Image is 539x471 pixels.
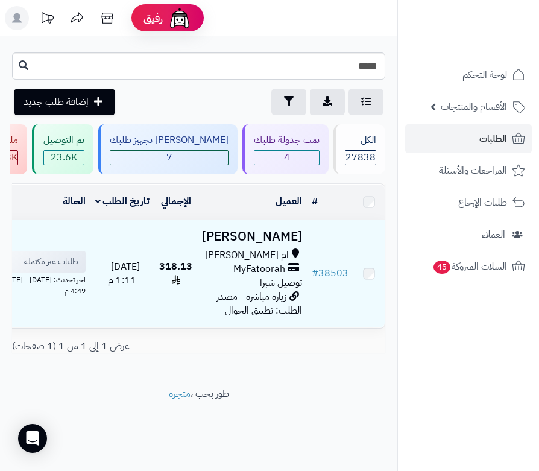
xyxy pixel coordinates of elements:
[312,194,318,209] a: #
[482,226,505,243] span: العملاء
[441,98,507,115] span: الأقسام والمنتجات
[105,259,140,288] span: [DATE] - 1:11 م
[169,387,191,401] a: متجرة
[254,151,319,165] span: 4
[159,259,192,288] span: 318.13
[168,6,192,30] img: ai-face.png
[202,230,302,244] h3: [PERSON_NAME]
[95,194,150,209] a: تاريخ الطلب
[43,133,84,147] div: تم التوصيل
[312,266,318,280] span: #
[18,424,47,453] div: Open Intercom Messenger
[30,124,96,174] a: تم التوصيل 23.6K
[233,262,285,276] span: MyFatoorah
[462,66,507,83] span: لوحة التحكم
[439,162,507,179] span: المراجعات والأسئلة
[24,95,89,109] span: إضافة طلب جديد
[3,340,394,353] div: عرض 1 إلى 1 من 1 (1 صفحات)
[405,124,532,153] a: الطلبات
[432,258,507,275] span: السلات المتروكة
[14,89,115,115] a: إضافة طلب جديد
[345,133,376,147] div: الكل
[205,248,289,262] span: ام [PERSON_NAME]
[479,130,507,147] span: الطلبات
[161,194,191,209] a: الإجمالي
[143,11,163,25] span: رفيق
[260,276,302,290] span: توصيل شبرا
[110,133,229,147] div: [PERSON_NAME] تجهيز طلبك
[345,151,376,165] span: 27838
[405,156,532,185] a: المراجعات والأسئلة
[276,194,302,209] a: العميل
[24,256,78,268] span: طلبات غير مكتملة
[405,188,532,217] a: طلبات الإرجاع
[457,34,528,59] img: logo-2.png
[405,60,532,89] a: لوحة التحكم
[405,220,532,249] a: العملاء
[433,261,450,274] span: 45
[405,252,532,281] a: السلات المتروكة45
[240,124,331,174] a: تمت جدولة طلبك 4
[63,194,86,209] a: الحالة
[331,124,388,174] a: الكل27838
[312,266,348,280] a: #38503
[96,124,240,174] a: [PERSON_NAME] تجهيز طلبك 7
[254,133,320,147] div: تمت جدولة طلبك
[458,194,507,211] span: طلبات الإرجاع
[44,151,84,165] span: 23.6K
[44,151,84,165] div: 23594
[32,6,62,33] a: تحديثات المنصة
[110,151,228,165] span: 7
[216,289,302,318] span: زيارة مباشرة - مصدر الطلب: تطبيق الجوال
